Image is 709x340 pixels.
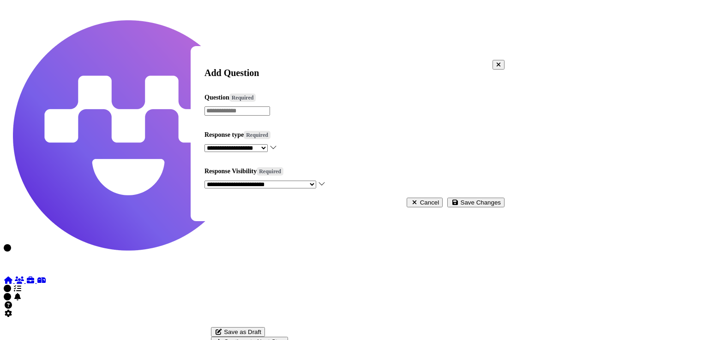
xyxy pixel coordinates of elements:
h2: Add Question [204,68,259,78]
div: Save Changes [451,199,501,206]
span: Required [229,94,256,102]
button: Save Changes [447,198,505,207]
button: Cancel [407,198,443,207]
h3: Question [204,94,505,101]
span: Required [244,131,270,139]
span: Required [257,167,283,176]
h3: Response type [204,131,505,139]
div: Cancel [410,199,439,206]
h3: Response Visibility [204,168,505,175]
